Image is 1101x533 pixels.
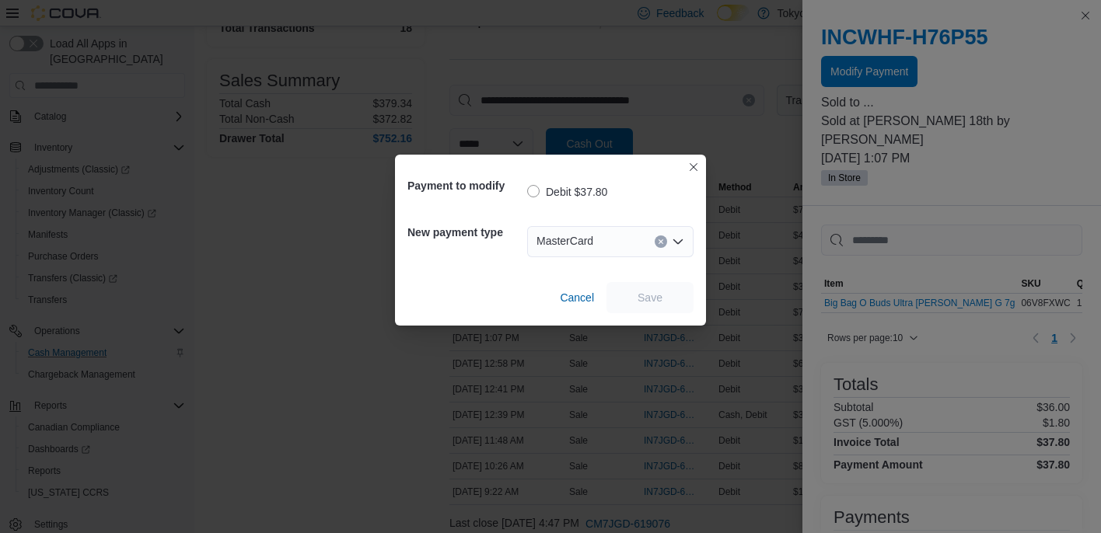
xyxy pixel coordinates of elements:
[554,282,600,313] button: Cancel
[560,290,594,305] span: Cancel
[655,235,667,248] button: Clear input
[407,170,524,201] h5: Payment to modify
[599,232,601,251] input: Accessible screen reader label
[638,290,662,305] span: Save
[527,183,607,201] label: Debit $37.80
[537,232,593,250] span: MasterCard
[606,282,694,313] button: Save
[672,235,684,248] button: Open list of options
[684,158,703,176] button: Closes this modal window
[407,217,524,248] h5: New payment type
